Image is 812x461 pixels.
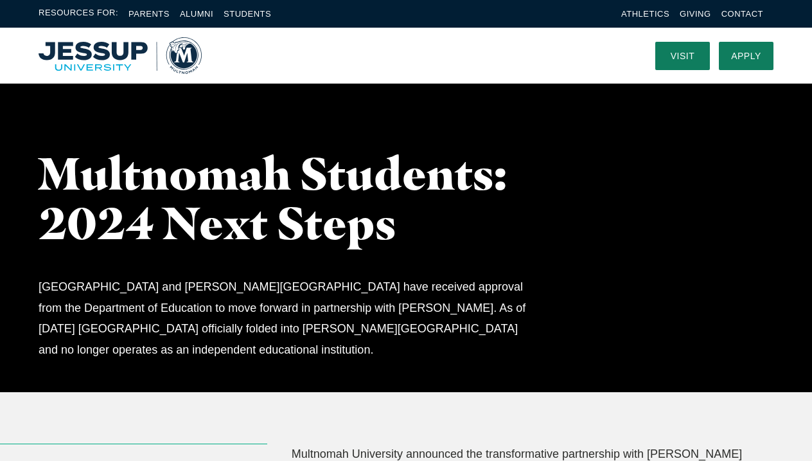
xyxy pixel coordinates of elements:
img: Multnomah University Logo [39,37,202,74]
a: Athletics [621,9,669,19]
h1: Multnomah Students: 2024 Next Steps [39,149,551,248]
a: Home [39,37,202,74]
a: Giving [680,9,711,19]
p: [GEOGRAPHIC_DATA] and [PERSON_NAME][GEOGRAPHIC_DATA] have received approval from the Department o... [39,276,529,360]
a: Alumni [180,9,213,19]
a: Contact [721,9,763,19]
a: Apply [719,42,773,70]
span: Resources For: [39,6,118,21]
a: Students [224,9,271,19]
a: Parents [128,9,170,19]
a: Visit [655,42,710,70]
